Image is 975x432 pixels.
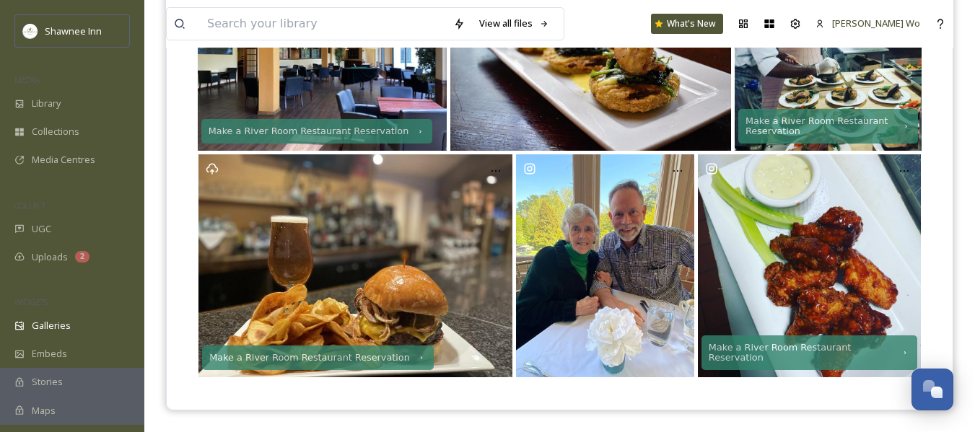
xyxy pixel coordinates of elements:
span: Maps [32,404,56,418]
span: COLLECT [14,200,45,211]
span: WIDGETS [14,296,48,307]
img: shawnee-300x300.jpg [23,24,38,38]
div: 2 [75,251,89,263]
span: Library [32,97,61,110]
span: Media Centres [32,153,95,167]
span: MEDIA [14,74,40,85]
div: Make a River Room Restaurant Reservation [209,353,409,363]
span: Collections [32,125,79,138]
a: View all files [472,9,556,38]
button: Open Chat [911,369,953,410]
span: Galleries [32,319,71,332]
span: Uploads [32,250,68,264]
input: Search your library [200,8,446,40]
div: Make a River Room Restaurant Reservation [746,116,895,136]
a: Happy Mother’s Day to my mom, my wife Dawn and to all the moms out there. And a special Happy Mot... [514,153,696,379]
span: Stories [32,375,63,389]
span: UGC [32,222,51,236]
a: Make a River Room Restaurant Reservation [197,153,514,379]
span: Shawnee Inn [45,25,102,38]
div: Make a River Room Restaurant Reservation [709,343,893,363]
a: [PERSON_NAME] Wo [808,9,927,38]
a: Make a River Room Restaurant ReservationWings BBQ , Teriyaki ,and Garlic Parm...... #wings #hotwi... [696,153,922,379]
span: Embeds [32,347,67,361]
div: Make a River Room Restaurant Reservation [209,126,408,136]
a: What's New [651,14,723,34]
span: [PERSON_NAME] Wo [832,17,920,30]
